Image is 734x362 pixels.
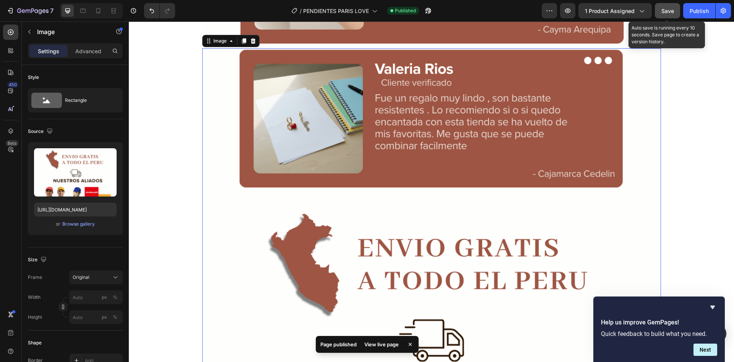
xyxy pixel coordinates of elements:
button: 7 [3,3,57,18]
button: Browse gallery [62,220,95,228]
div: Beta [6,140,18,146]
button: px [110,313,120,322]
div: Source [28,126,54,137]
span: Published [395,7,416,14]
div: Publish [690,7,709,15]
span: Save [661,8,674,14]
div: % [113,294,117,301]
p: Settings [38,47,59,55]
input: px% [69,290,123,304]
button: % [100,293,109,302]
span: or [56,219,60,229]
img: preview-image [34,148,117,197]
button: % [100,313,109,322]
div: px [102,294,107,301]
div: Shape [28,339,42,346]
h2: Help us improve GemPages! [601,318,717,327]
div: Image [83,16,99,23]
p: Advanced [75,47,101,55]
div: Help us improve GemPages! [601,303,717,356]
span: PENDIENTES PARIS LOVE [303,7,369,15]
label: Width [28,294,41,301]
button: Original [69,270,123,284]
iframe: Design area [129,21,734,362]
div: Size [28,255,48,265]
button: Publish [683,3,715,18]
p: Page published [320,341,357,348]
span: Original [73,274,89,281]
button: Next question [693,344,717,356]
p: Quick feedback to build what you need. [601,330,717,337]
span: 1 product assigned [585,7,635,15]
input: px% [69,310,123,324]
div: Undo/Redo [144,3,175,18]
div: Rectangle [65,92,112,109]
input: https://example.com/image.jpg [34,203,117,216]
button: 1 product assigned [578,3,652,18]
button: px [110,293,120,302]
span: / [300,7,302,15]
div: Browse gallery [62,221,95,228]
label: Frame [28,274,42,281]
p: 7 [50,6,54,15]
button: Save [655,3,680,18]
div: Style [28,74,39,81]
label: Height [28,314,42,321]
div: % [113,314,117,321]
div: px [102,314,107,321]
button: Hide survey [708,303,717,312]
p: Image [37,27,102,36]
div: View live page [360,339,403,350]
div: 450 [7,82,18,88]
